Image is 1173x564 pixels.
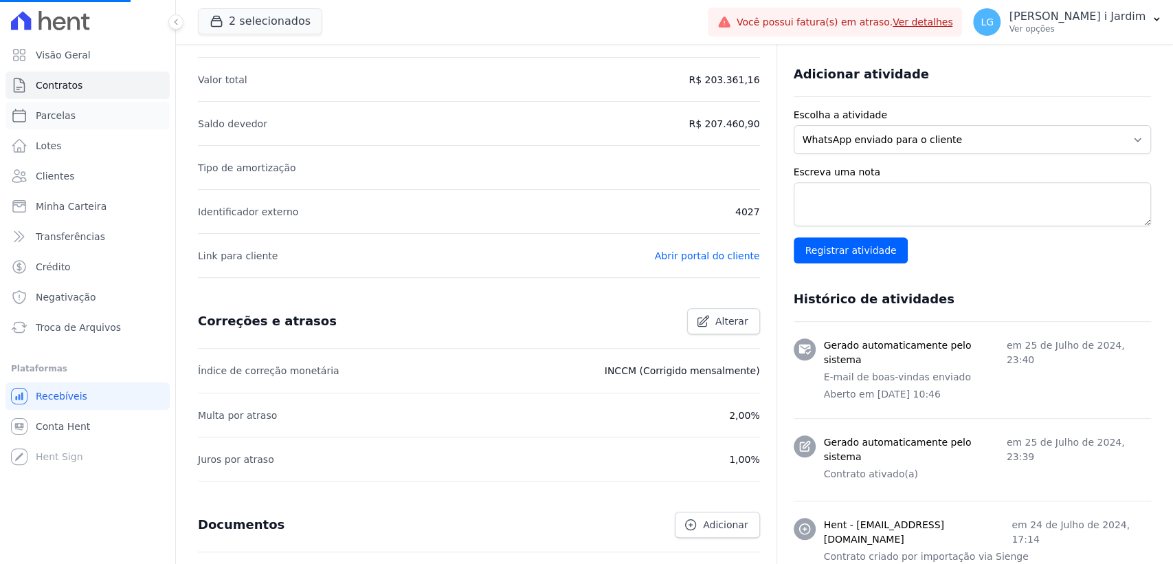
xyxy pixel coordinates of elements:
span: Transferências [36,230,105,243]
p: 4027 [735,204,760,220]
p: Índice de correção monetária [198,362,339,379]
a: Transferências [5,223,170,250]
a: Clientes [5,162,170,190]
h3: Documentos [198,517,284,533]
a: Minha Carteira [5,193,170,220]
p: 2,00% [729,407,759,424]
a: Troca de Arquivos [5,314,170,341]
p: em 25 de Julho de 2024, 23:40 [1007,338,1151,367]
span: Alterar [715,314,748,328]
span: Crédito [36,260,71,274]
span: Conta Hent [36,420,90,433]
p: Saldo devedor [198,116,267,132]
a: Crédito [5,253,170,281]
h3: Adicionar atividade [794,66,929,83]
p: Juros por atraso [198,451,274,468]
h3: Gerado automaticamente pelo sistema [824,338,1007,367]
span: LG [981,17,994,27]
span: Negativação [36,290,96,304]
p: Identificador externo [198,204,298,220]
a: Contratos [5,72,170,99]
a: Visão Geral [5,41,170,69]
a: Adicionar [675,512,759,538]
p: em 24 de Julho de 2024, 17:14 [1012,518,1151,547]
span: Contratos [36,78,82,92]
a: Lotes [5,132,170,160]
p: Link para cliente [198,248,278,264]
a: Ver detalhes [893,17,953,28]
span: Recebíveis [36,389,87,403]
span: Adicionar [703,518,748,532]
button: 2 selecionados [198,8,322,34]
span: Troca de Arquivos [36,321,121,334]
a: Recebíveis [5,382,170,410]
h3: Gerado automaticamente pelo sistema [824,435,1007,464]
span: Lotes [36,139,62,153]
button: LG [PERSON_NAME] i Jardim Ver opções [962,3,1173,41]
p: Aberto em [DATE] 10:46 [824,387,1151,402]
p: Multa por atraso [198,407,277,424]
p: Tipo de amortização [198,160,296,176]
a: Alterar [687,308,760,334]
span: Minha Carteira [36,199,107,213]
input: Registrar atividade [794,237,908,263]
a: Abrir portal do cliente [655,250,760,261]
a: Negativação [5,283,170,311]
h3: Histórico de atividades [794,291,954,307]
p: em 25 de Julho de 2024, 23:39 [1007,435,1151,464]
a: Conta Hent [5,413,170,440]
p: R$ 203.361,16 [689,72,759,88]
label: Escreva uma nota [794,165,1151,180]
span: Visão Geral [36,48,91,62]
div: Plataformas [11,360,164,377]
p: INCCM (Corrigido mensalmente) [605,362,760,379]
a: Parcelas [5,102,170,129]
h3: Correções e atrasos [198,313,337,329]
p: 1,00% [729,451,759,468]
p: R$ 207.460,90 [689,116,759,132]
p: [PERSON_NAME] i Jardim [1009,10,1146,23]
p: Contrato criado por importação via Sienge [824,550,1151,564]
span: Parcelas [36,109,76,122]
label: Escolha a atividade [794,108,1151,122]
p: E-mail de boas-vindas enviado [824,370,1151,384]
span: Você possui fatura(s) em atraso. [737,15,953,30]
p: Ver opções [1009,23,1146,34]
p: Contrato ativado(a) [824,467,1151,481]
h3: Hent - [EMAIL_ADDRESS][DOMAIN_NAME] [824,518,1012,547]
p: Valor total [198,72,247,88]
span: Clientes [36,169,74,183]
